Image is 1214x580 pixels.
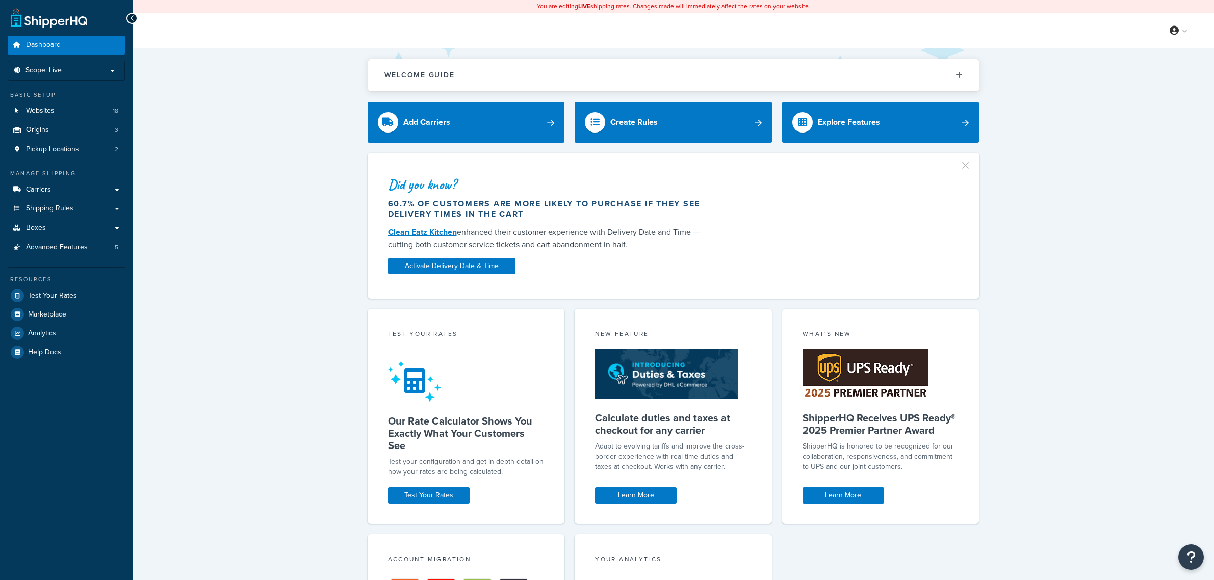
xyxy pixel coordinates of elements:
a: Websites18 [8,101,125,120]
li: Pickup Locations [8,140,125,159]
a: Clean Eatz Kitchen [388,226,457,238]
div: Create Rules [610,115,658,129]
a: Activate Delivery Date & Time [388,258,515,274]
a: Learn More [595,487,677,504]
li: Websites [8,101,125,120]
h5: ShipperHQ Receives UPS Ready® 2025 Premier Partner Award [803,412,959,436]
span: 3 [115,126,118,135]
div: Your Analytics [595,555,752,566]
div: Add Carriers [403,115,450,129]
a: Explore Features [782,102,979,143]
div: 60.7% of customers are more likely to purchase if they see delivery times in the cart [388,199,710,219]
div: Explore Features [818,115,880,129]
span: Boxes [26,224,46,232]
span: 18 [113,107,118,115]
div: New Feature [595,329,752,341]
span: Dashboard [26,41,61,49]
h5: Calculate duties and taxes at checkout for any carrier [595,412,752,436]
h2: Welcome Guide [384,71,455,79]
span: Shipping Rules [26,204,73,213]
p: Adapt to evolving tariffs and improve the cross-border experience with real-time duties and taxes... [595,441,752,472]
div: Account Migration [388,555,545,566]
span: Advanced Features [26,243,88,252]
span: Origins [26,126,49,135]
a: Analytics [8,324,125,342]
a: Add Carriers [368,102,565,143]
a: Origins3 [8,121,125,140]
div: What's New [803,329,959,341]
div: Test your configuration and get in-depth detail on how your rates are being calculated. [388,457,545,477]
span: Websites [26,107,55,115]
span: Analytics [28,329,56,338]
span: 2 [115,145,118,154]
a: Shipping Rules [8,199,125,218]
a: Advanced Features5 [8,238,125,257]
a: Create Rules [575,102,772,143]
span: Carriers [26,186,51,194]
div: enhanced their customer experience with Delivery Date and Time — cutting both customer service ti... [388,226,710,251]
span: Marketplace [28,310,66,319]
a: Pickup Locations2 [8,140,125,159]
h5: Our Rate Calculator Shows You Exactly What Your Customers See [388,415,545,452]
li: Advanced Features [8,238,125,257]
li: Origins [8,121,125,140]
button: Welcome Guide [368,59,979,91]
a: Help Docs [8,343,125,361]
span: Test Your Rates [28,292,77,300]
div: Test your rates [388,329,545,341]
a: Dashboard [8,36,125,55]
a: Test Your Rates [8,286,125,305]
a: Learn More [803,487,884,504]
div: Manage Shipping [8,169,125,178]
button: Open Resource Center [1178,544,1204,570]
p: ShipperHQ is honored to be recognized for our collaboration, responsiveness, and commitment to UP... [803,441,959,472]
a: Test Your Rates [388,487,470,504]
div: Resources [8,275,125,284]
span: Pickup Locations [26,145,79,154]
div: Did you know? [388,177,710,192]
span: Scope: Live [25,66,62,75]
a: Carriers [8,180,125,199]
a: Boxes [8,219,125,238]
span: Help Docs [28,348,61,357]
div: Basic Setup [8,91,125,99]
a: Marketplace [8,305,125,324]
b: LIVE [578,2,590,11]
span: 5 [115,243,118,252]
